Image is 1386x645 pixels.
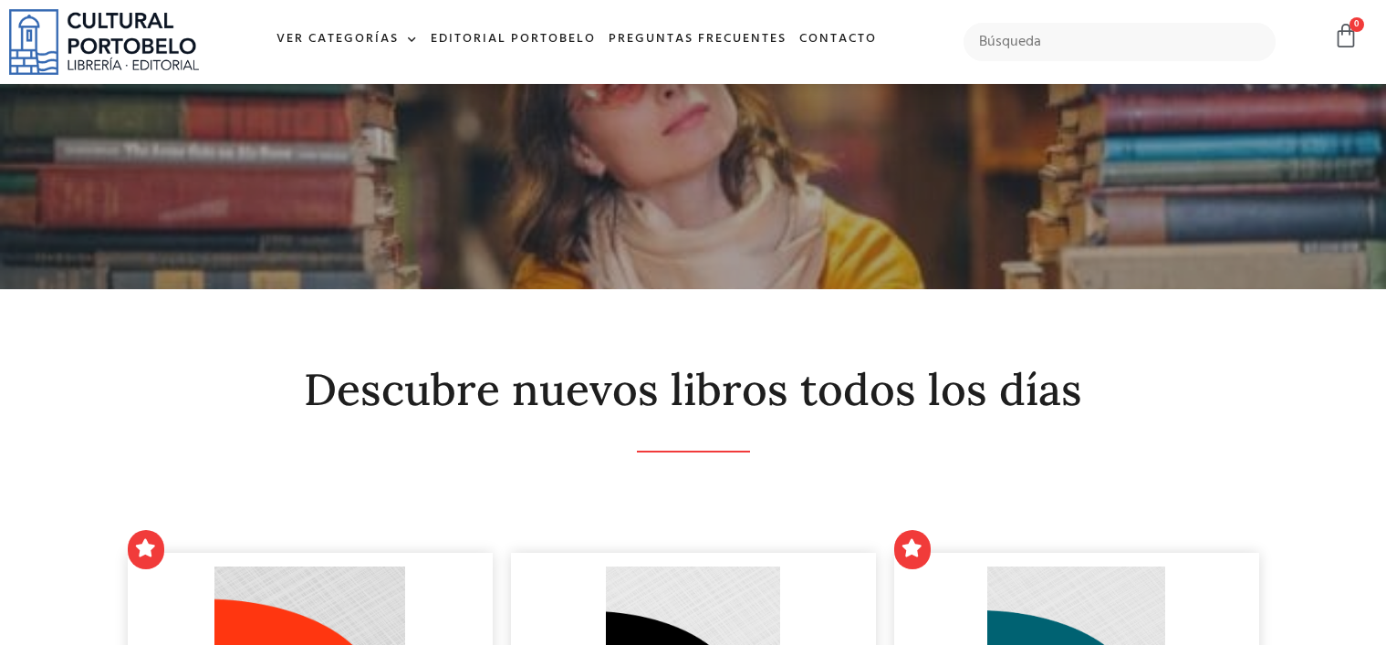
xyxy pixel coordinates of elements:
[964,23,1276,61] input: Búsqueda
[424,20,602,59] a: Editorial Portobelo
[602,20,793,59] a: Preguntas frecuentes
[1350,17,1364,32] span: 0
[128,366,1259,414] h2: Descubre nuevos libros todos los días
[1333,23,1359,49] a: 0
[793,20,883,59] a: Contacto
[270,20,424,59] a: Ver Categorías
